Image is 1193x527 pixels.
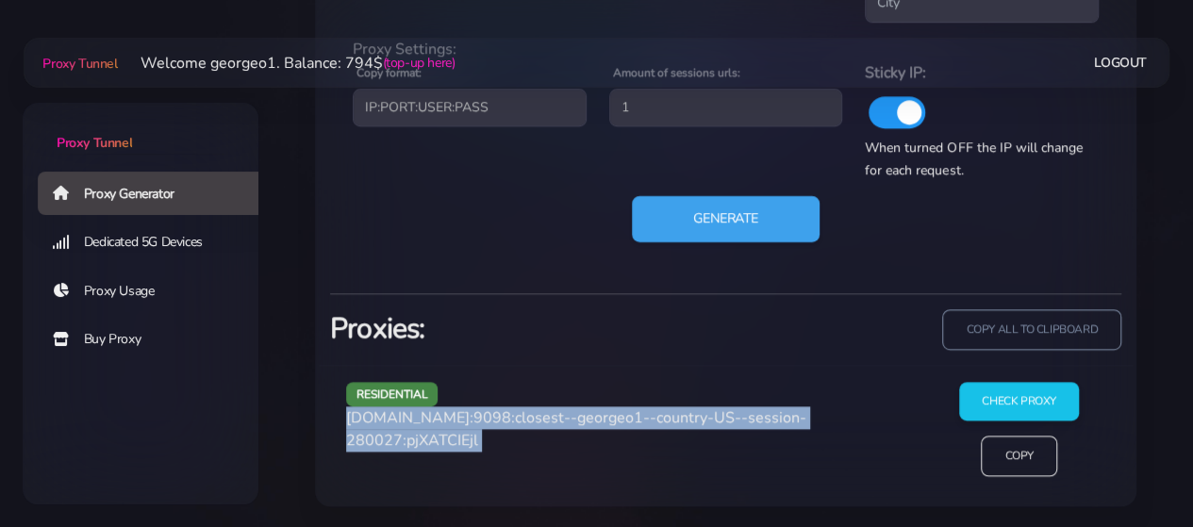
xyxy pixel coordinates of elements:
[38,221,273,264] a: Dedicated 5G Devices
[1094,45,1147,80] a: Logout
[330,309,715,348] h3: Proxies:
[42,55,117,73] span: Proxy Tunnel
[865,139,1082,179] span: When turned OFF the IP will change for each request.
[38,270,273,313] a: Proxy Usage
[915,219,1169,503] iframe: Webchat Widget
[346,407,806,451] span: [DOMAIN_NAME]:9098:closest--georgeo1--country-US--session-280027:pjXATCIEjl
[346,382,439,405] span: residential
[39,48,117,78] a: Proxy Tunnel
[38,172,273,215] a: Proxy Generator
[57,134,132,152] span: Proxy Tunnel
[632,195,820,241] button: Generate
[38,318,273,361] a: Buy Proxy
[23,103,258,153] a: Proxy Tunnel
[383,53,456,73] a: (top-up here)
[118,52,456,74] li: Welcome georgeo1. Balance: 794$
